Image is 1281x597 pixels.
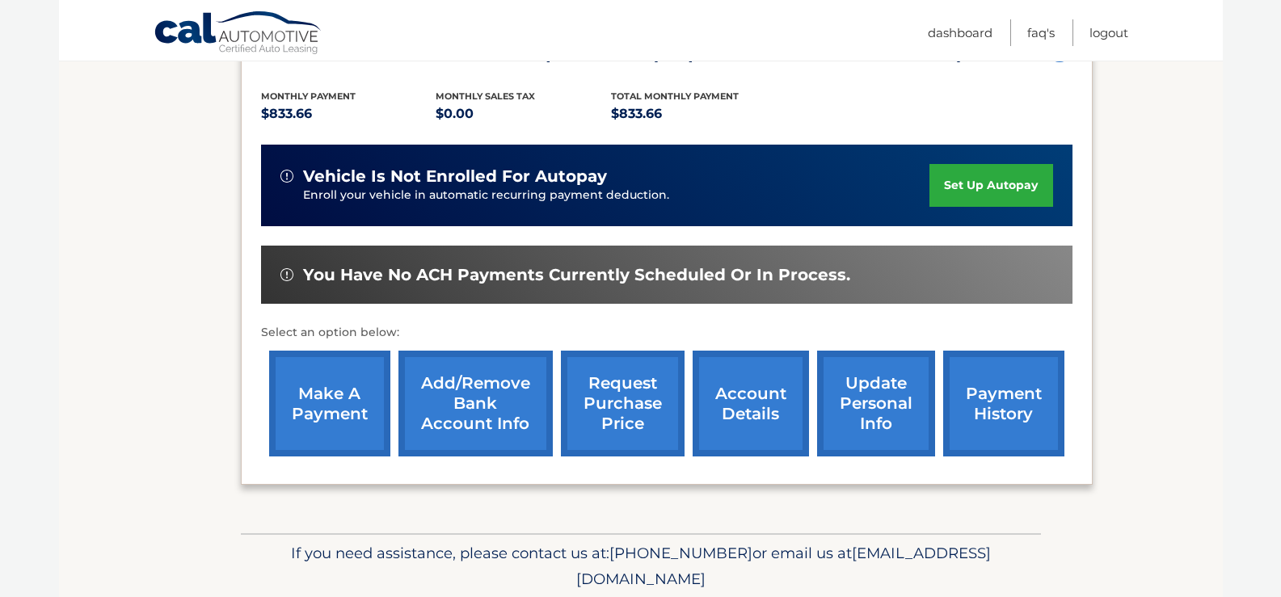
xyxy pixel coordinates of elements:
[611,90,739,102] span: Total Monthly Payment
[1027,19,1055,46] a: FAQ's
[269,351,390,456] a: make a payment
[1089,19,1128,46] a: Logout
[576,544,991,588] span: [EMAIL_ADDRESS][DOMAIN_NAME]
[280,268,293,281] img: alert-white.svg
[261,90,356,102] span: Monthly Payment
[303,265,850,285] span: You have no ACH payments currently scheduled or in process.
[261,103,436,125] p: $833.66
[154,11,323,57] a: Cal Automotive
[303,166,607,187] span: vehicle is not enrolled for autopay
[436,103,611,125] p: $0.00
[929,164,1052,207] a: set up autopay
[943,351,1064,456] a: payment history
[693,351,809,456] a: account details
[611,103,786,125] p: $833.66
[817,351,935,456] a: update personal info
[398,351,553,456] a: Add/Remove bank account info
[561,351,685,456] a: request purchase price
[280,170,293,183] img: alert-white.svg
[928,19,992,46] a: Dashboard
[609,544,752,562] span: [PHONE_NUMBER]
[261,323,1072,343] p: Select an option below:
[303,187,930,204] p: Enroll your vehicle in automatic recurring payment deduction.
[436,90,535,102] span: Monthly sales Tax
[251,540,1030,592] p: If you need assistance, please contact us at: or email us at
